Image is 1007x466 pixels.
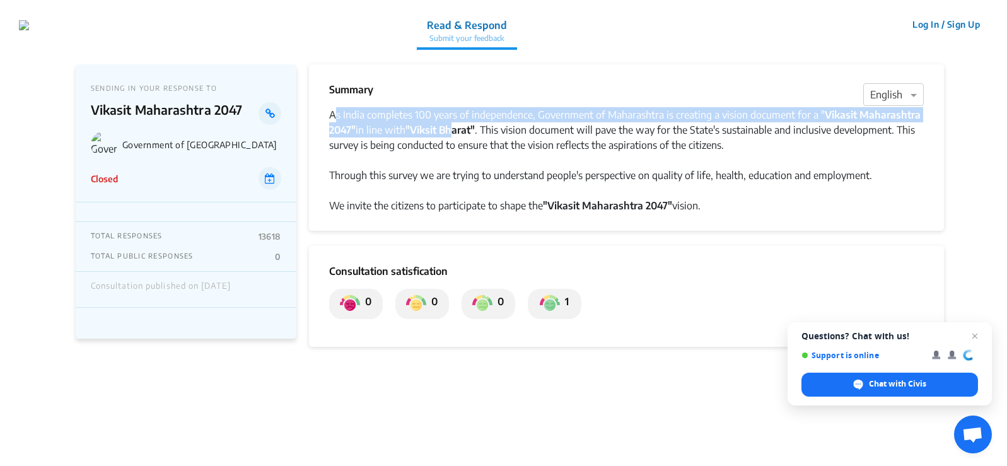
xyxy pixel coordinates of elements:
[91,252,194,262] p: TOTAL PUBLIC RESPONSES
[904,15,988,34] button: Log In / Sign Up
[340,294,360,314] img: private_dissatisfied.png
[540,294,560,314] img: private_satisfied.png
[91,231,163,242] p: TOTAL RESPONSES
[91,84,281,92] p: SENDING IN YOUR RESPONSE TO
[329,264,924,279] p: Consultation satisfication
[259,231,281,242] p: 13618
[801,331,978,341] span: Questions? Chat with us!
[472,294,492,314] img: private_somewhat_satisfied.png
[329,82,373,97] p: Summary
[801,373,978,397] span: Chat with Civis
[427,33,507,44] p: Submit your feedback
[91,281,231,298] div: Consultation published on [DATE]
[91,102,259,125] p: Vikasit Maharashtra 2047
[91,172,118,185] p: Closed
[869,378,926,390] span: Chat with Civis
[426,294,438,314] p: 0
[360,294,371,314] p: 0
[329,198,924,213] div: We invite the citizens to participate to shape the vision.
[801,351,923,360] span: Support is online
[492,294,504,314] p: 0
[329,107,924,153] div: As India completes 100 years of independence, Government of Maharashtra is creating a vision docu...
[329,168,924,183] div: Through this survey we are trying to understand people's perspective on quality of life, health, ...
[91,131,117,158] img: Government of Maharashtra logo
[275,252,281,262] p: 0
[427,18,507,33] p: Read & Respond
[406,294,426,314] img: private_somewhat_dissatisfied.png
[405,124,475,136] strong: "Viksit Bharat"
[543,199,672,212] strong: "Vikasit Maharashtra 2047"
[560,294,569,314] p: 1
[19,20,29,30] img: 7907nfqetxyivg6ubhai9kg9bhzr
[122,139,281,150] p: Government of [GEOGRAPHIC_DATA]
[954,416,992,453] a: Open chat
